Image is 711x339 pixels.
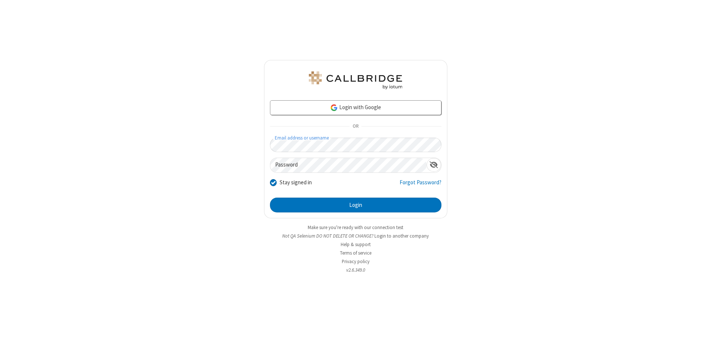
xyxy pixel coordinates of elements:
button: Login [270,198,441,212]
a: Privacy policy [342,258,370,265]
input: Password [270,158,427,172]
img: QA Selenium DO NOT DELETE OR CHANGE [307,71,404,89]
label: Stay signed in [280,178,312,187]
a: Forgot Password? [400,178,441,192]
li: v2.6.349.0 [264,266,447,273]
input: Email address or username [270,138,441,152]
a: Help & support [341,241,371,248]
span: OR [350,121,361,132]
button: Login to another company [374,232,429,239]
li: Not QA Selenium DO NOT DELETE OR CHANGE? [264,232,447,239]
div: Show password [427,158,441,172]
a: Make sure you're ready with our connection test [308,224,403,231]
a: Terms of service [340,250,371,256]
img: google-icon.png [330,104,338,112]
a: Login with Google [270,100,441,115]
